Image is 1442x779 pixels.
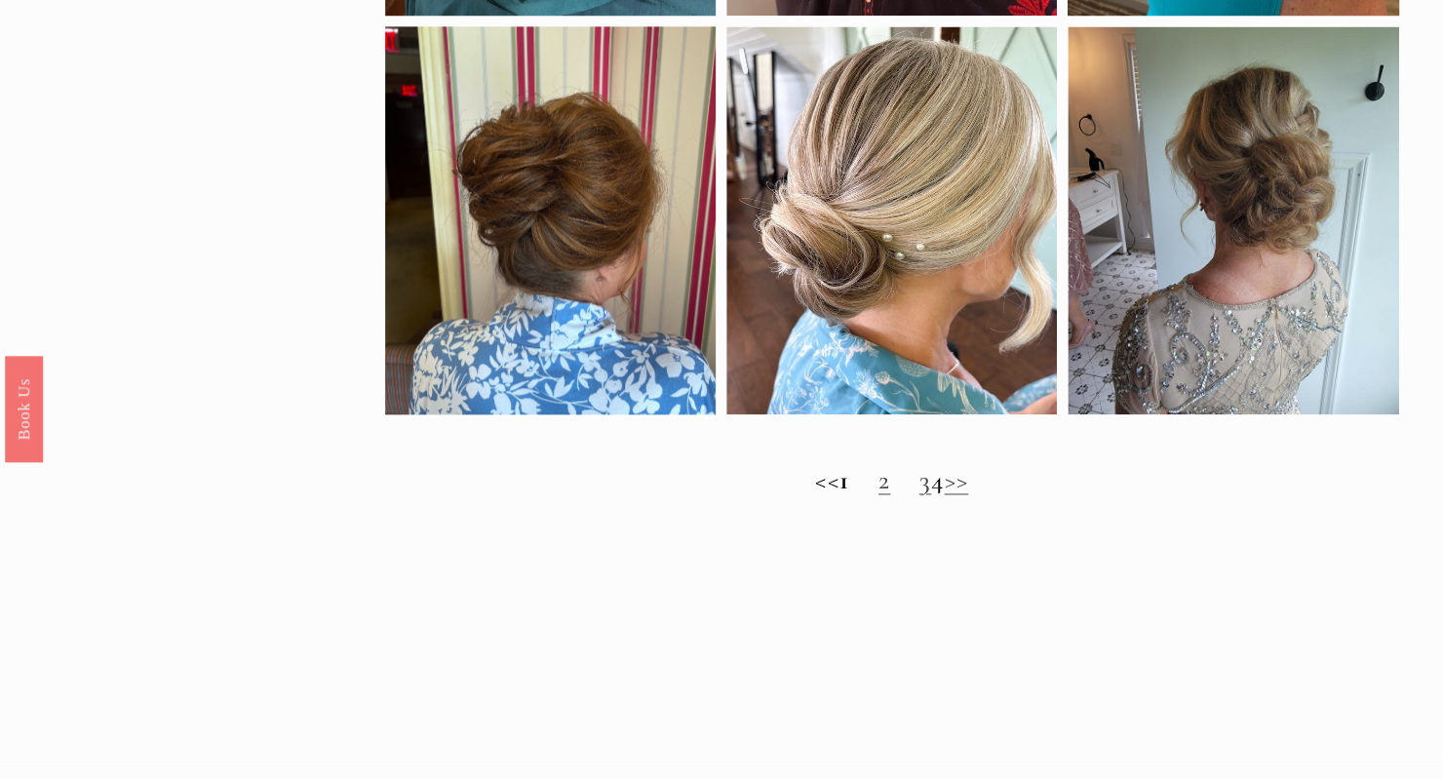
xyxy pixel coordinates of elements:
[944,464,968,496] a: >>
[5,355,43,461] a: Book Us
[385,465,1399,496] h2: << 4
[878,464,890,496] a: 2
[919,464,931,496] a: 3
[839,464,849,496] strong: 1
